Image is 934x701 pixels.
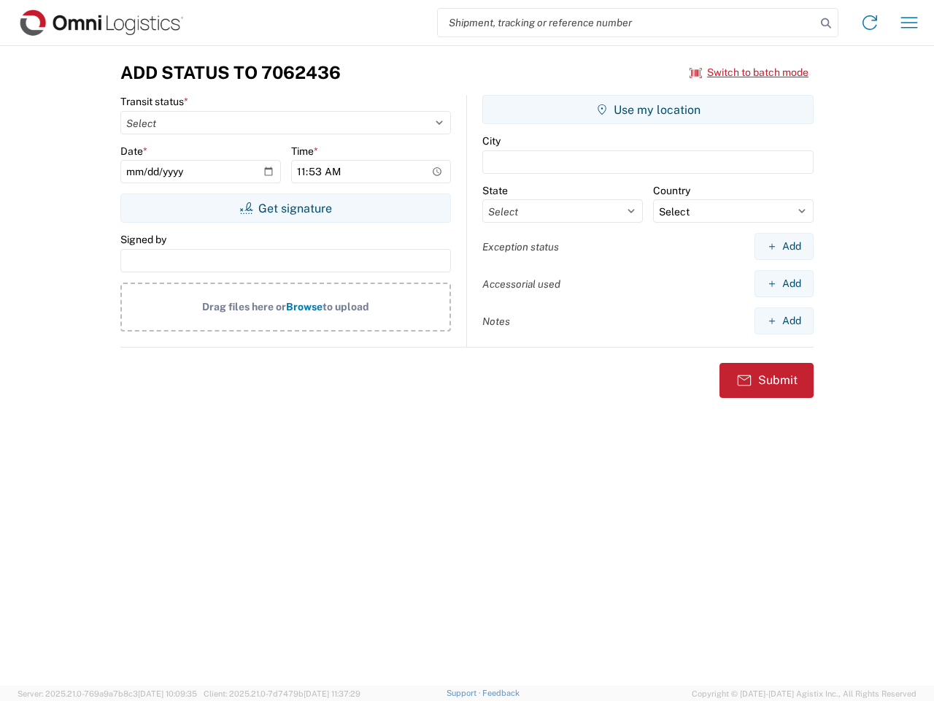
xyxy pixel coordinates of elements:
[447,689,483,697] a: Support
[482,240,559,253] label: Exception status
[754,233,814,260] button: Add
[291,145,318,158] label: Time
[120,145,147,158] label: Date
[304,689,360,698] span: [DATE] 11:37:29
[719,363,814,398] button: Submit
[754,270,814,297] button: Add
[204,689,360,698] span: Client: 2025.21.0-7d7479b
[690,61,808,85] button: Switch to batch mode
[120,194,451,223] button: Get signature
[692,687,916,700] span: Copyright © [DATE]-[DATE] Agistix Inc., All Rights Reserved
[323,301,369,313] span: to upload
[120,233,166,246] label: Signed by
[482,277,560,291] label: Accessorial used
[482,184,508,197] label: State
[120,95,188,108] label: Transit status
[438,9,816,37] input: Shipment, tracking or reference number
[18,689,197,698] span: Server: 2025.21.0-769a9a7b8c3
[138,689,197,698] span: [DATE] 10:09:35
[120,62,341,83] h3: Add Status to 7062436
[286,301,323,313] span: Browse
[482,689,520,697] a: Feedback
[482,95,814,124] button: Use my location
[754,307,814,334] button: Add
[482,315,510,328] label: Notes
[202,301,286,313] span: Drag files here or
[653,184,690,197] label: Country
[482,134,501,148] label: City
